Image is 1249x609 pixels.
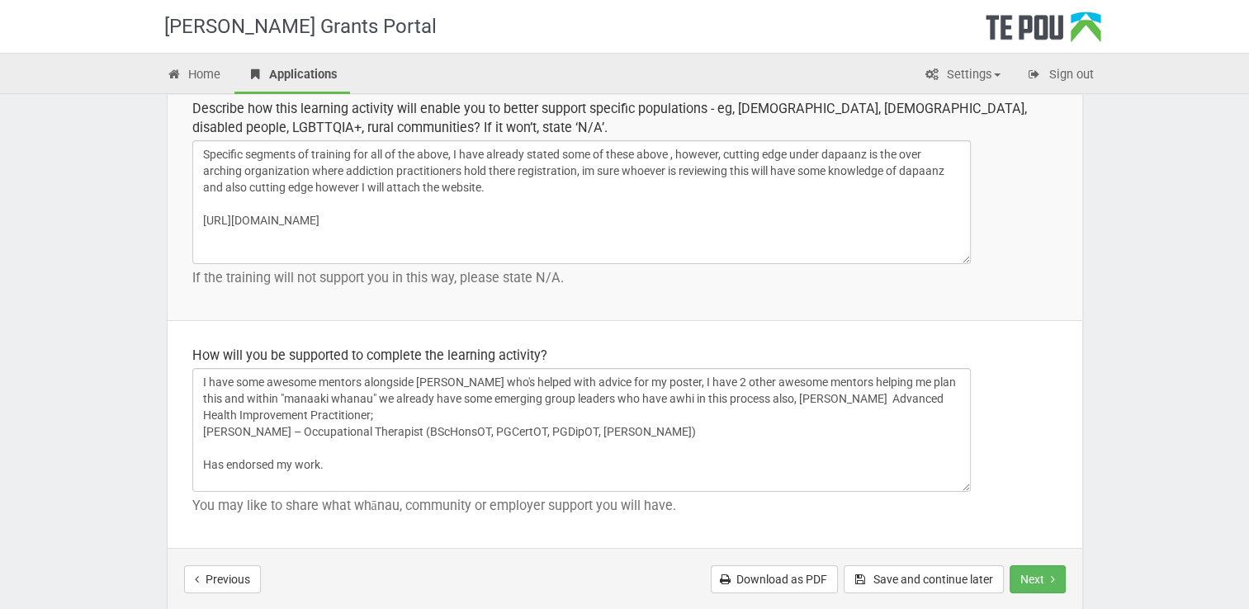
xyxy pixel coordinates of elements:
[844,565,1004,593] button: Save and continue later
[986,12,1101,53] div: Te Pou Logo
[184,565,261,593] button: Previous step
[912,58,1013,94] a: Settings
[154,58,234,94] a: Home
[192,140,971,264] textarea: Specific segments of training for all of the above, I have already stated some of these above , h...
[711,565,838,593] a: Download as PDF
[192,268,1057,287] p: If the training will not support you in this way, please state N/A.
[1015,58,1106,94] a: Sign out
[234,58,350,94] a: Applications
[192,99,1057,137] div: Describe how this learning activity will enable you to better support specific populations - eg, ...
[192,368,971,492] textarea: I have some awesome mentors alongside [PERSON_NAME] who's helped with advice for my poster, I hav...
[1010,565,1066,593] button: Next step
[192,346,1057,365] div: How will you be supported to complete the learning activity?
[192,496,1057,515] p: You may like to share what whānau, community or employer support you will have.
